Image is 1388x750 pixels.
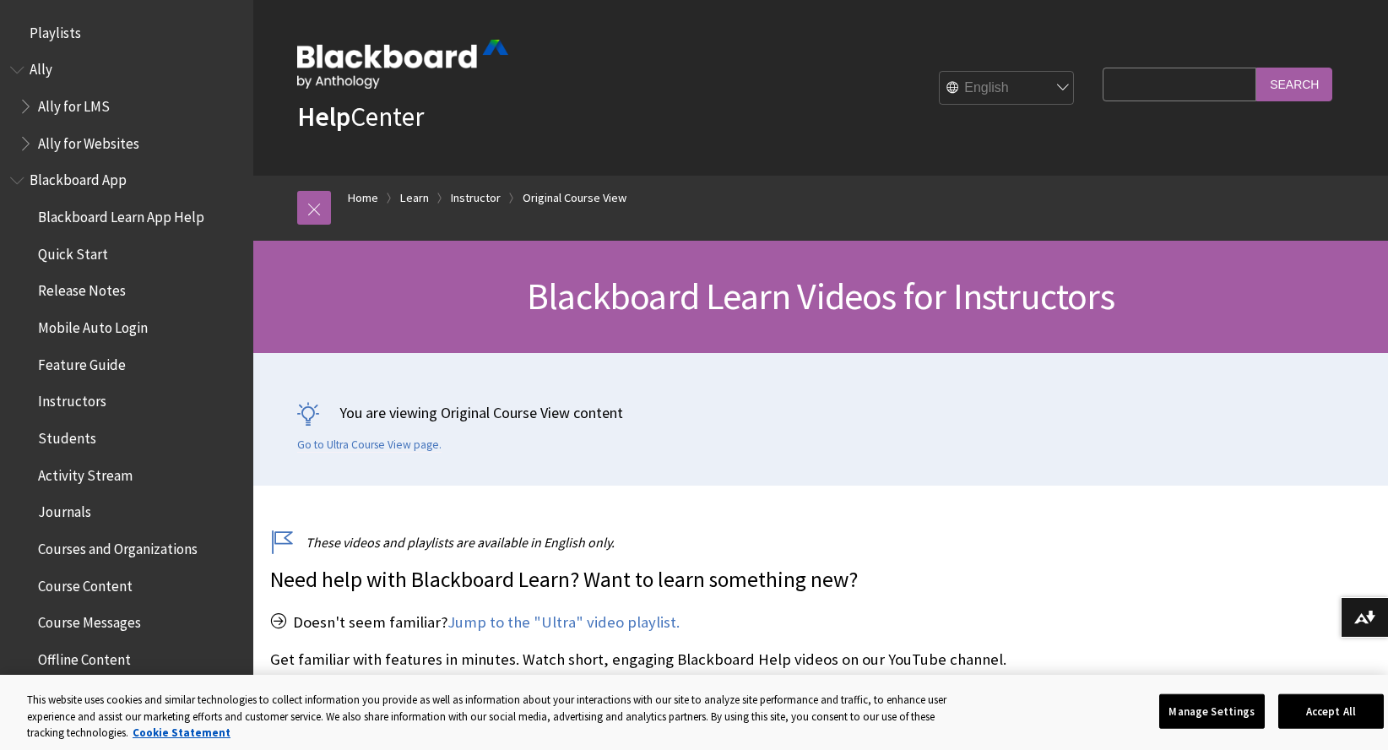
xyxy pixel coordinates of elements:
[38,424,96,447] span: Students
[447,612,680,633] a: Jump to the "Ultra" video playlist.
[297,100,424,133] a: HelpCenter
[400,187,429,209] a: Learn
[297,100,350,133] strong: Help
[38,240,108,263] span: Quick Start
[10,19,243,47] nav: Book outline for Playlists
[38,351,126,373] span: Feature Guide
[30,56,52,79] span: Ally
[270,565,1121,595] p: Need help with Blackboard Learn? Want to learn something new?
[38,572,133,595] span: Course Content
[38,388,106,410] span: Instructors
[38,535,198,557] span: Courses and Organizations
[38,645,131,668] span: Offline Content
[30,166,127,189] span: Blackboard App
[30,19,81,41] span: Playlists
[940,72,1075,106] select: Site Language Selector
[297,437,442,453] a: Go to Ultra Course View page.
[1159,693,1265,729] button: Manage Settings
[270,611,1121,633] p: Doesn't seem familiar?
[1256,68,1332,101] input: Search
[38,129,139,152] span: Ally for Websites
[38,461,133,484] span: Activity Stream
[38,92,110,115] span: Ally for LMS
[297,40,508,89] img: Blackboard by Anthology
[38,313,148,336] span: Mobile Auto Login
[38,277,126,300] span: Release Notes
[133,726,230,740] a: More information about your privacy, opens in a new tab
[38,609,141,632] span: Course Messages
[348,187,378,209] a: Home
[297,402,1344,423] p: You are viewing Original Course View content
[27,692,972,742] div: This website uses cookies and similar technologies to collect information you provide as well as ...
[38,498,91,521] span: Journals
[1278,693,1384,729] button: Accept All
[451,187,501,209] a: Instructor
[527,273,1114,319] span: Blackboard Learn Videos for Instructors
[10,56,243,158] nav: Book outline for Anthology Ally Help
[38,203,204,226] span: Blackboard Learn App Help
[523,187,626,209] a: Original Course View
[270,533,1121,552] p: These videos and playlists are available in English only.
[270,649,1121,671] p: Get familiar with features in minutes. Watch short, engaging Blackboard Help videos on our YouTub...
